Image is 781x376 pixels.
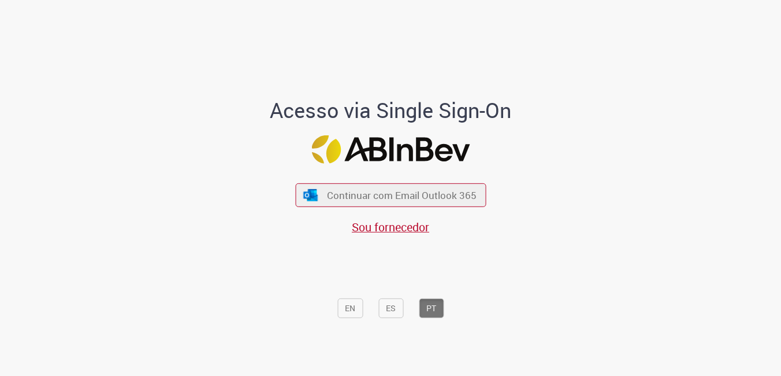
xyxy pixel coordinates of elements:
img: Logo ABInBev [311,135,470,164]
span: Continuar com Email Outlook 365 [327,189,477,202]
h1: Acesso via Single Sign-On [230,98,551,121]
a: Sou fornecedor [352,219,429,235]
button: EN [337,298,363,318]
img: ícone Azure/Microsoft 360 [303,189,319,201]
button: ícone Azure/Microsoft 360 Continuar com Email Outlook 365 [295,183,486,207]
button: ES [378,298,403,318]
button: PT [419,298,444,318]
